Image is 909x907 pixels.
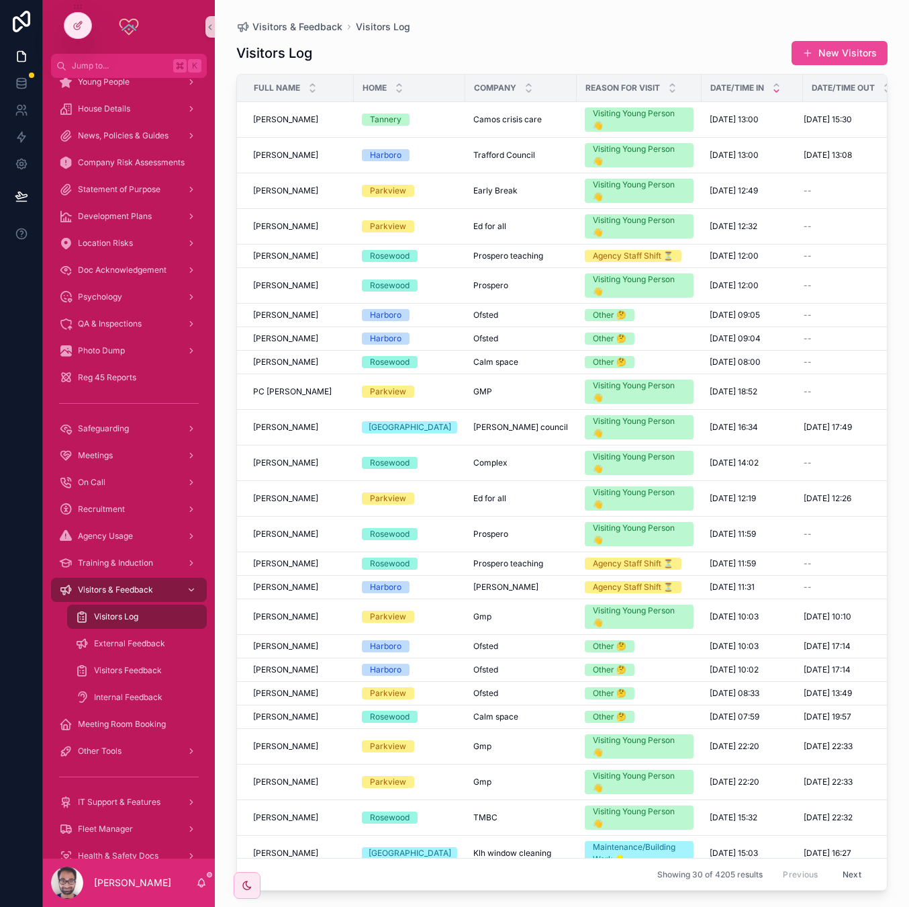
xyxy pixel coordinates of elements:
[585,333,693,345] a: Other 🤔
[362,528,457,540] a: Rosewood
[710,185,758,196] span: [DATE] 12:49
[710,280,759,291] span: [DATE] 12:00
[585,711,693,723] a: Other 🤔
[473,493,506,504] span: Ed for all
[710,422,758,433] span: [DATE] 16:34
[792,41,888,65] a: New Visitors
[362,250,457,262] a: Rosewood
[253,386,346,397] a: PC [PERSON_NAME]
[804,582,812,593] span: --
[804,280,812,291] span: --
[78,477,105,488] span: On Call
[370,386,406,398] div: Parkview
[473,611,491,622] span: Gmp
[78,504,125,515] span: Recruitment
[370,664,401,676] div: Harboro
[362,711,457,723] a: Rosewood
[253,529,346,539] a: [PERSON_NAME]
[51,551,207,575] a: Training & Induction
[804,641,902,652] a: [DATE] 17:14
[473,458,569,468] a: Complex
[43,78,215,859] div: scrollable content
[473,310,498,320] span: Ofsted
[585,486,693,511] a: Visiting Young Person 👋
[253,185,318,196] span: [PERSON_NAME]
[78,318,142,329] span: QA & Inspections
[804,357,812,368] span: --
[804,664,902,675] a: [DATE] 17:14
[804,150,902,161] a: [DATE] 13:08
[253,493,318,504] span: [PERSON_NAME]
[370,611,406,623] div: Parkview
[356,20,410,34] span: Visitors Log
[804,458,902,468] a: --
[253,458,346,468] a: [PERSON_NAME]
[51,443,207,468] a: Meetings
[473,310,569,320] a: Ofsted
[78,184,160,195] span: Statement of Purpose
[804,558,902,569] a: --
[710,641,795,652] a: [DATE] 10:03
[67,685,207,709] a: Internal Feedback
[804,493,851,504] span: [DATE] 12:26
[593,605,685,629] div: Visiting Young Person 👋
[710,310,760,320] span: [DATE] 09:05
[51,70,207,94] a: Young People
[593,664,626,676] div: Other 🤔
[370,687,406,699] div: Parkview
[585,581,693,593] a: Agency Staff Shift ⏳
[804,221,902,232] a: --
[51,417,207,441] a: Safeguarding
[370,220,406,232] div: Parkview
[804,251,812,261] span: --
[253,422,346,433] a: [PERSON_NAME]
[710,386,795,397] a: [DATE] 18:52
[585,107,693,132] a: Visiting Young Person 👋
[78,531,133,542] span: Agency Usage
[78,130,169,141] span: News, Policies & Guides
[253,251,318,261] span: [PERSON_NAME]
[710,280,795,291] a: [DATE] 12:00
[78,292,122,302] span: Psychology
[78,423,129,434] span: Safeguarding
[370,457,410,469] div: Rosewood
[710,458,795,468] a: [DATE] 14:02
[473,150,535,161] span: Trafford Council
[585,605,693,629] a: Visiting Young Person 👋
[593,415,685,439] div: Visiting Young Person 👋
[710,310,795,320] a: [DATE] 09:05
[370,309,401,321] div: Harboro
[78,265,166,275] span: Doc Acknowledgement
[253,641,346,652] a: [PERSON_NAME]
[51,365,207,390] a: Reg 45 Reports
[804,558,812,569] span: --
[710,558,756,569] span: [DATE] 11:59
[253,641,318,652] span: [PERSON_NAME]
[253,310,318,320] span: [PERSON_NAME]
[473,641,498,652] span: Ofsted
[253,310,346,320] a: [PERSON_NAME]
[710,114,759,125] span: [DATE] 13:00
[593,333,626,345] div: Other 🤔
[710,150,759,161] span: [DATE] 13:00
[362,664,457,676] a: Harboro
[710,333,795,344] a: [DATE] 09:04
[804,582,902,593] a: --
[362,457,457,469] a: Rosewood
[253,493,346,504] a: [PERSON_NAME]
[253,529,318,539] span: [PERSON_NAME]
[253,185,346,196] a: [PERSON_NAME]
[51,339,207,363] a: Photo Dump
[804,114,902,125] a: [DATE] 15:30
[253,280,346,291] a: [PERSON_NAME]
[362,356,457,368] a: Rosewood
[710,333,761,344] span: [DATE] 09:04
[804,185,902,196] a: --
[370,492,406,505] div: Parkview
[51,150,207,175] a: Company Risk Assessments
[51,204,207,228] a: Development Plans
[78,558,153,568] span: Training & Induction
[804,150,852,161] span: [DATE] 13:08
[51,497,207,521] a: Recruitment
[253,688,318,699] span: [PERSON_NAME]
